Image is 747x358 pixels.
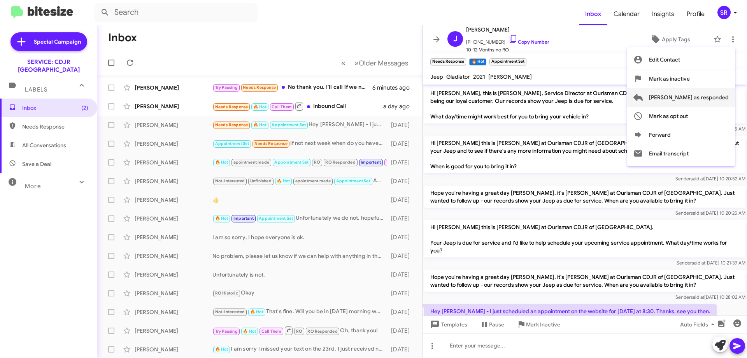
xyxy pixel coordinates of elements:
[627,125,735,144] button: Forward
[649,107,688,125] span: Mark as opt out
[627,144,735,163] button: Email transcript
[649,88,729,107] span: [PERSON_NAME] as responded
[649,69,690,88] span: Mark as inactive
[649,50,680,69] span: Edit Contact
